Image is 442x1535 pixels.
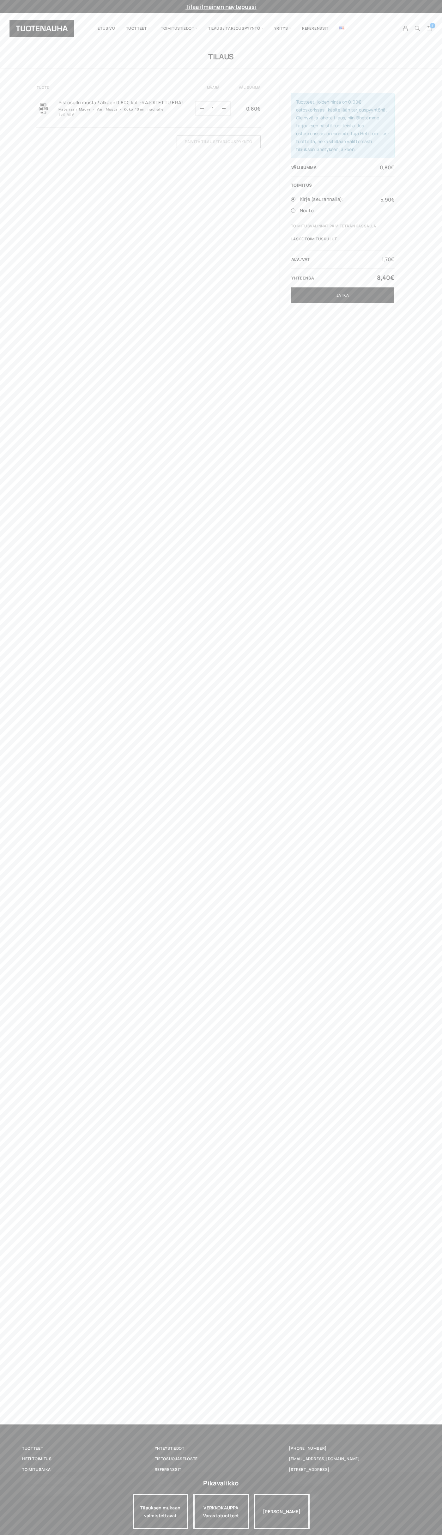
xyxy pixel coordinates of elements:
bdi: 8,40 [377,274,394,282]
a: Cart [427,25,433,33]
a: Toimitusaika [22,1466,155,1473]
th: Määrä [195,85,239,90]
span: [STREET_ADDRESS] [289,1466,329,1473]
a: Pistosolki musta / alkaen 0,80€ kpl -RAJOITETTU ERÄ! [58,99,188,106]
span: Tuotteet [121,18,155,39]
span: Tietosuojaseloste [155,1455,198,1462]
bdi: 0,80 [246,105,260,112]
div: VERKKOKAUPPA Varastotuotteet [193,1494,249,1529]
label: Kirje (seurannalla): [300,195,395,204]
dt: Koko: [118,107,134,111]
span: Yritys [269,18,297,39]
p: 10 mm nauhalle [135,107,164,111]
label: Nouto [300,207,395,215]
span: Referenssit [155,1466,181,1473]
a: [EMAIL_ADDRESS][DOMAIN_NAME] [289,1455,360,1462]
a: Laske toimituskulut [291,237,337,241]
dt: Materiaali: [58,107,78,111]
a: Tuotteet [22,1445,155,1452]
span: € [72,112,74,117]
a: Tilaa ilmainen näytepussi [185,3,257,10]
a: Yhteystiedot [155,1445,288,1452]
span: Yhteystiedot [155,1445,185,1452]
span: € [391,196,395,203]
span: € [390,274,394,282]
a: Jatka [291,287,394,303]
a: Etusivu [92,18,120,39]
a: My Account [399,26,412,31]
th: Välisumma [239,85,260,90]
a: Referenssit [297,18,334,39]
bdi: 1,70 [382,256,394,263]
span: 1 [430,23,435,28]
span: € [391,164,394,171]
img: English [339,27,344,30]
bdi: 5,90 [380,196,394,203]
span: Tuotteet, joiden hinta on 0,00€ ostoskorissasi, käsitellään tarjouspyyntönä. Ole hyvä ja lähetä t... [296,99,390,152]
span: Tilaus / Tarjouspyyntö [203,18,269,39]
a: Tilauksen mukaan valmistettavat [133,1494,188,1529]
a: Heti toimitus [22,1455,155,1462]
div: Pikavalikko [203,1478,239,1489]
span: € [257,105,261,112]
th: Välisumma [291,165,353,170]
span: € [391,256,394,263]
h1: Tilaus [36,51,406,62]
a: [PHONE_NUMBER] [289,1445,327,1452]
img: Tuotenauha Oy [9,20,74,37]
bdi: 0,80 [380,164,394,171]
button: Search [411,26,423,31]
span: Toimitustiedot [155,18,203,39]
span: Toimitusvalinnat päivitetään kassalla. [291,223,378,229]
input: Päivitä tilaus/tarjouspyyntö [177,135,260,148]
span: Tuotteet [22,1445,43,1452]
span: 1 x [58,112,75,117]
a: Tietosuojaseloste [155,1455,288,1462]
th: alv./VAT [291,256,353,262]
p: Muovi [79,107,90,111]
a: VERKKOKAUPPAVarastotuotteet [193,1494,249,1529]
input: Määrä [204,102,222,115]
bdi: 0,80 [63,112,74,117]
div: [PERSON_NAME] [254,1494,310,1529]
span: Toimitusaika [22,1466,51,1473]
img: Tilaus 1 [36,101,51,116]
div: Toimitus [291,183,395,187]
p: Musta [106,107,117,111]
dt: Väri: [91,107,105,111]
th: Tuote [36,85,196,90]
th: Yhteensä [291,275,353,281]
span: Heti toimitus [22,1455,52,1462]
a: Referenssit [155,1466,288,1473]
